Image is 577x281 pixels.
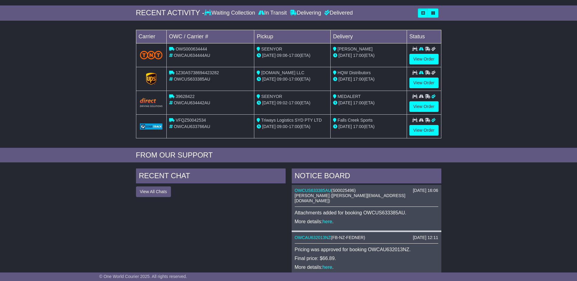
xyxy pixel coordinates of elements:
div: RECENT CHAT [136,168,286,185]
span: 17:00 [289,124,300,129]
span: VFQZ50042534 [176,118,206,123]
a: here [322,219,332,224]
span: [PERSON_NAME] [338,47,373,51]
div: (ETA) [333,52,404,59]
td: Status [407,30,441,43]
span: HQW Distributors [338,70,371,75]
span: S00025496 [332,188,354,193]
a: View Order [409,101,439,112]
span: © One World Courier 2025. All rights reserved. [99,274,187,279]
span: 39628422 [176,94,194,99]
span: [DATE] [339,53,352,58]
div: - (ETA) [257,52,328,59]
span: Triways Logistics SYD PTY LTD [261,118,322,123]
div: ( ) [295,188,438,193]
div: (ETA) [333,123,404,130]
p: More details: . [295,219,438,224]
div: Delivered [323,10,353,16]
span: 09:06 [277,53,287,58]
span: 17:00 [289,77,300,82]
span: 1Z30A5738694423282 [176,70,219,75]
div: RECENT ACTIVITY - [136,9,205,17]
span: 17:00 [353,100,364,105]
span: [DATE] [339,100,352,105]
td: Pickup [254,30,331,43]
span: 17:00 [289,53,300,58]
div: Delivering [288,10,323,16]
span: 17:00 [353,124,364,129]
a: OWCAU632013NZ [295,235,331,240]
span: FB-NZ-FEDNER [332,235,363,240]
p: Attachments added for booking OWCUS633385AU. [295,210,438,216]
span: OWS000634444 [176,47,207,51]
span: [DATE] [262,124,276,129]
span: [DATE] [339,124,352,129]
span: 17:00 [353,77,364,82]
span: OWCAU634442AU [174,100,210,105]
div: Waiting Collection [204,10,256,16]
a: OWCUS633385AU [295,188,331,193]
div: - (ETA) [257,123,328,130]
div: (ETA) [333,100,404,106]
div: (ETA) [333,76,404,82]
img: Direct.png [140,98,163,107]
span: SEENYOR [261,94,282,99]
span: 09:02 [277,100,287,105]
td: Delivery [330,30,407,43]
img: GetCarrierServiceLogo [140,123,163,130]
td: OWC / Carrier # [166,30,254,43]
span: OWCAU634444AU [174,53,210,58]
button: View All Chats [136,186,171,197]
span: 17:00 [289,100,300,105]
p: Pricing was approved for booking OWCAU632013NZ. [295,247,438,252]
p: More details: . [295,264,438,270]
span: 09:00 [277,77,287,82]
span: 09:00 [277,124,287,129]
a: here [322,265,332,270]
div: FROM OUR SUPPORT [136,151,441,160]
span: 17:00 [353,53,364,58]
span: MEDALERT [338,94,361,99]
div: NOTICE BOARD [292,168,441,185]
span: SEENYOR [261,47,282,51]
span: [DOMAIN_NAME] LLC [261,70,304,75]
div: ( ) [295,235,438,240]
span: OWCUS633385AU [174,77,210,82]
div: [DATE] 16:06 [413,188,438,193]
div: - (ETA) [257,100,328,106]
span: OWCAU633766AU [174,124,210,129]
a: View Order [409,54,439,64]
div: - (ETA) [257,76,328,82]
td: Carrier [136,30,166,43]
span: [DATE] [262,53,276,58]
img: TNT_Domestic.png [140,51,163,59]
a: View Order [409,78,439,88]
span: [DATE] [339,77,352,82]
div: In Transit [257,10,288,16]
span: [PERSON_NAME] ([PERSON_NAME][EMAIL_ADDRESS][DOMAIN_NAME]) [295,193,405,203]
img: GetCarrierServiceLogo [146,73,156,85]
div: [DATE] 12:11 [413,235,438,240]
span: [DATE] [262,77,276,82]
a: View Order [409,125,439,136]
p: Final price: $66.89. [295,255,438,261]
span: [DATE] [262,100,276,105]
span: Falls Creek Sports [338,118,373,123]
